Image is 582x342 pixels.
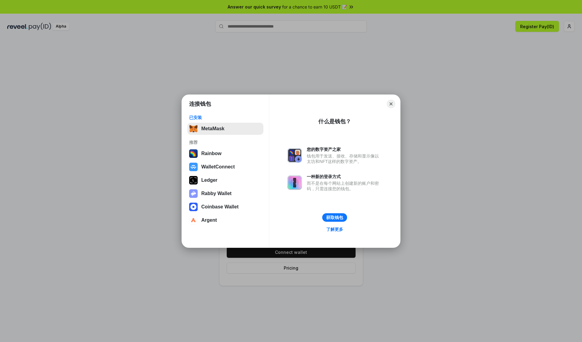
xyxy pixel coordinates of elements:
[187,214,263,226] button: Argent
[307,153,382,164] div: 钱包用于发送、接收、存储和显示像以太坊和NFT这样的数字资产。
[187,123,263,135] button: MetaMask
[187,188,263,200] button: Rabby Wallet
[189,163,198,171] img: svg+xml,%3Csvg%20width%3D%2228%22%20height%3D%2228%22%20viewBox%3D%220%200%2028%2028%22%20fill%3D...
[187,201,263,213] button: Coinbase Wallet
[189,100,211,108] h1: 连接钱包
[189,149,198,158] img: svg+xml,%3Csvg%20width%3D%22120%22%20height%3D%22120%22%20viewBox%3D%220%200%20120%20120%22%20fil...
[187,148,263,160] button: Rainbow
[201,126,224,131] div: MetaMask
[189,176,198,184] img: svg+xml,%3Csvg%20xmlns%3D%22http%3A%2F%2Fwww.w3.org%2F2000%2Fsvg%22%20width%3D%2228%22%20height%3...
[201,178,217,183] div: Ledger
[201,151,222,156] div: Rainbow
[323,225,347,233] a: 了解更多
[201,204,239,210] div: Coinbase Wallet
[307,147,382,152] div: 您的数字资产之家
[322,213,347,222] button: 获取钱包
[189,189,198,198] img: svg+xml,%3Csvg%20xmlns%3D%22http%3A%2F%2Fwww.w3.org%2F2000%2Fsvg%22%20fill%3D%22none%22%20viewBox...
[287,148,302,163] img: svg+xml,%3Csvg%20xmlns%3D%22http%3A%2F%2Fwww.w3.org%2F2000%2Fsvg%22%20fill%3D%22none%22%20viewBox...
[187,174,263,186] button: Ledger
[307,181,382,191] div: 而不是在每个网站上创建新的账户和密码，只需连接您的钱包。
[187,161,263,173] button: WalletConnect
[201,191,232,196] div: Rabby Wallet
[189,140,262,145] div: 推荐
[287,175,302,190] img: svg+xml,%3Csvg%20xmlns%3D%22http%3A%2F%2Fwww.w3.org%2F2000%2Fsvg%22%20fill%3D%22none%22%20viewBox...
[326,215,343,220] div: 获取钱包
[189,125,198,133] img: svg+xml,%3Csvg%20fill%3D%22none%22%20height%3D%2233%22%20viewBox%3D%220%200%2035%2033%22%20width%...
[189,216,198,224] img: svg+xml,%3Csvg%20width%3D%2228%22%20height%3D%2228%22%20viewBox%3D%220%200%2028%2028%22%20fill%3D...
[201,164,235,170] div: WalletConnect
[326,227,343,232] div: 了解更多
[318,118,351,125] div: 什么是钱包？
[387,100,395,108] button: Close
[307,174,382,179] div: 一种新的登录方式
[189,115,262,120] div: 已安装
[201,217,217,223] div: Argent
[189,203,198,211] img: svg+xml,%3Csvg%20width%3D%2228%22%20height%3D%2228%22%20viewBox%3D%220%200%2028%2028%22%20fill%3D...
